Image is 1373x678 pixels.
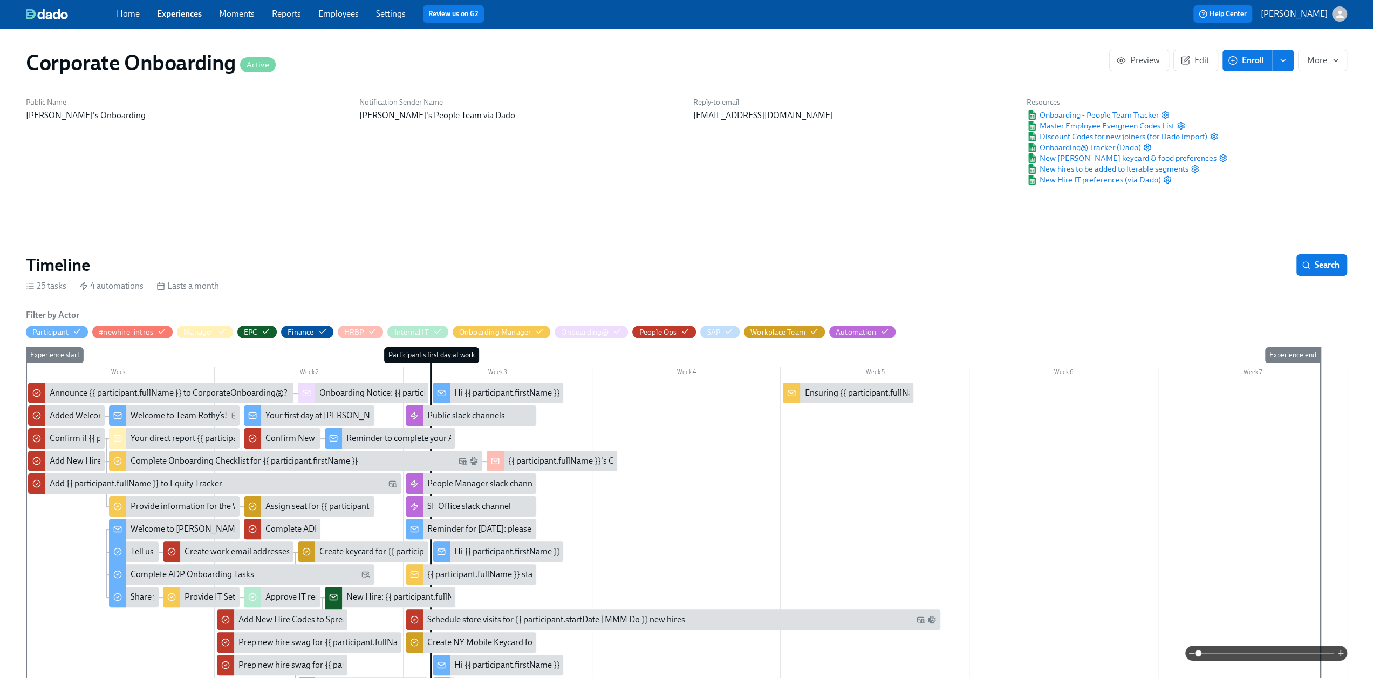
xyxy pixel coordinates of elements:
[750,327,805,337] div: Hide Workplace Team
[836,327,876,337] div: Hide Automation
[26,50,276,76] h1: Corporate Onboarding
[359,110,680,121] p: [PERSON_NAME]'s People Team via Dado
[99,327,153,337] div: Hide #newhire_intros
[427,568,582,580] div: {{ participant.fullName }} starts [DATE] 🚀
[131,410,227,422] div: Welcome to Team Rothy’s!
[185,591,264,603] div: Provide IT Set-up info
[1118,55,1160,66] span: Preview
[319,387,725,399] div: Onboarding Notice: {{ participant.fullName }} – {{ participant.role }} ({{ participant.startDate ...
[50,478,222,490] div: Add {{ participant.fullName }} to Equity Tracker
[1173,50,1218,71] a: Edit
[298,541,428,562] div: Create keycard for {{ participant.fullName }} (starting {{ participant.startDate | MMM DD YYYY }})
[265,591,476,603] div: Approve IT request for new hire {{ participant.fullName }}
[1027,143,1037,152] img: Google Sheet
[1230,55,1264,66] span: Enroll
[1027,131,1207,142] span: Discount Codes for new joiners (for Dado import)
[163,541,293,562] div: Create work email addresses for {{ participant.startDate | MMM Do }} cohort
[487,451,617,471] div: {{ participant.fullName }}'s Onboarding Plan
[1027,142,1141,153] span: Onboarding@ Tracker (Dado)
[454,546,695,558] div: Hi {{ participant.firstName }}, here is your 40% off evergreen code
[508,455,672,467] div: {{ participant.fullName }}'s Onboarding Plan
[244,327,258,337] div: Hide EPC
[26,110,346,121] p: [PERSON_NAME]'s Onboarding
[1027,131,1207,142] a: Google SheetDiscount Codes for new joiners (for Dado import)
[109,587,159,607] div: Share your computer preferences
[1027,120,1174,131] span: Master Employee Evergreen Codes List
[433,383,563,403] div: Hi {{ participant.firstName }}, enjoy your new shoe & bag codes
[131,500,292,512] div: Provide information for the Workplace team
[632,326,696,338] button: People Ops
[109,541,159,562] div: Tell us a bit more about you!
[288,327,313,337] div: Hide Finance
[1265,347,1321,363] div: Experience end
[561,327,609,337] div: Hide Onboarding@
[131,568,254,580] div: Complete ADP Onboarding Tasks
[1027,174,1161,185] span: New Hire IT preferences (via Dado)
[219,9,255,19] a: Moments
[131,432,341,444] div: Your direct report {{ participant.fullName }}'s onboarding
[215,367,404,381] div: Week 2
[1109,50,1169,71] button: Preview
[783,383,913,403] div: Ensuring {{ participant.fullName }}'s first month sets them up for success
[238,636,575,648] div: Prep new hire swag for {{ participant.fullName }} ({{ participant.startDate | MM/DD/YYYY }})
[244,519,320,539] div: Complete ADP Profile for {{ participant.fullName }}
[265,500,606,512] div: Assign seat for {{ participant.fullName }} (starting {{ participant.startDate | MMM DD YYYY }})
[1027,110,1159,120] a: Google SheetOnboarding - People Team Tracker
[693,97,1014,107] h6: Reply-to email
[28,451,105,471] div: Add New Hire {{ participant.fullName }} in ADP
[318,9,359,19] a: Employees
[79,280,144,292] div: 4 automations
[454,387,686,399] div: Hi {{ participant.firstName }}, enjoy your new shoe & bag codes
[1027,153,1037,163] img: Google Sheet
[917,615,925,624] svg: Work Email
[427,636,822,648] div: Create NY Mobile Keycard for {{ participant.fullName }} (starting {{ participant.startDate | MMM ...
[265,432,530,444] div: Confirm New Hire ({{ participant.fullName }}) Completed ADP Materials
[459,327,531,337] div: Onboarding Manager
[26,309,79,321] h6: Filter by Actor
[131,455,358,467] div: Complete Onboarding Checklist for {{ participant.firstName }}
[829,326,896,338] button: Automation
[325,428,455,449] div: Reminder to complete your ADP materials
[384,347,479,363] div: Participant's first day at work
[109,428,240,449] div: Your direct report {{ participant.fullName }}'s onboarding
[394,327,428,337] div: Hide Internal IT
[325,587,455,607] div: New Hire: {{ participant.fullName }} - {{ participant.role }} ({{ participant.startDate | MM/DD/Y...
[281,326,333,338] button: Finance
[1027,142,1141,153] a: Google SheetOnboarding@ Tracker (Dado)
[50,387,288,399] div: Announce {{ participant.fullName }} to CorporateOnboarding@?
[404,367,592,381] div: Week 3
[406,496,536,517] div: SF Office slack channel
[1193,5,1252,23] button: Help Center
[1027,120,1174,131] a: Google SheetMaster Employee Evergreen Codes List
[454,659,683,671] div: Hi {{ participant.firstName }}, enjoy your annual $50 off codes.
[406,632,536,653] div: Create NY Mobile Keycard for {{ participant.fullName }} (starting {{ participant.startDate | MMM ...
[1027,132,1037,141] img: Google Sheet
[131,523,251,535] div: Welcome to [PERSON_NAME]'s!
[1027,164,1188,174] a: Google SheetNew hires to be added to Iterable segments
[433,655,563,675] div: Hi {{ participant.firstName }}, enjoy your annual $50 off codes.
[50,432,312,444] div: Confirm if {{ participant.fullName }}'s manager will do their onboarding
[346,432,501,444] div: Reminder to complete your ADP materials
[453,326,551,338] button: Onboarding Manager
[109,405,240,426] div: Welcome to Team Rothy’s!
[1304,260,1340,270] span: Search
[969,367,1158,381] div: Week 6
[427,410,505,422] div: Public slack channels
[376,9,406,19] a: Settings
[231,411,240,420] svg: Personal Email
[1027,175,1037,185] img: Google Sheet
[109,564,374,585] div: Complete ADP Onboarding Tasks
[217,609,347,630] div: Add New Hire Codes to Spreadsheet for {{ participant.fullName }} ({{ participant.startDate | MM/D...
[217,655,347,675] div: Prep new hire swag for {{ participant.fullName }} ({{ participant.startDate | MM/DD/YYYY }})
[1027,174,1161,185] a: Google SheetNew Hire IT preferences (via Dado)
[344,327,364,337] div: Hide HRBP
[1307,55,1338,66] span: More
[927,615,936,624] svg: Slack
[26,367,215,381] div: Week 1
[427,500,511,512] div: SF Office slack channel
[1183,55,1209,66] span: Edit
[1272,50,1294,71] button: enroll
[361,570,370,579] svg: Personal Email
[28,428,105,449] div: Confirm if {{ participant.fullName }}'s manager will do their onboarding
[240,61,276,69] span: Active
